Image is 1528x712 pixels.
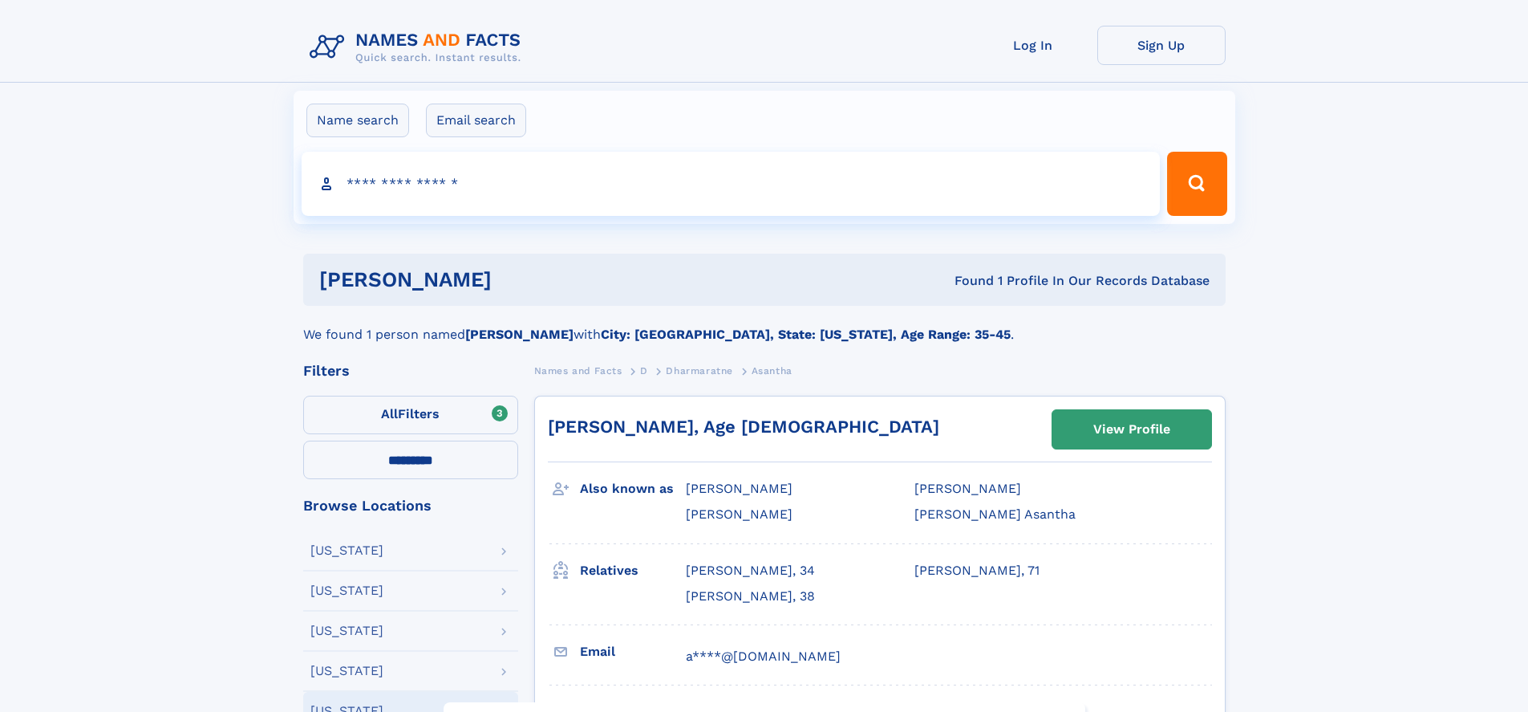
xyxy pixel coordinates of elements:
div: Filters [303,364,518,378]
b: [PERSON_NAME] [465,327,574,342]
h1: [PERSON_NAME] [319,270,723,290]
a: D [640,360,648,380]
a: [PERSON_NAME], Age [DEMOGRAPHIC_DATA] [548,417,939,437]
div: [US_STATE] [310,625,383,637]
b: City: [GEOGRAPHIC_DATA], State: [US_STATE], Age Range: 35-45 [601,327,1011,342]
div: Browse Locations [303,498,518,513]
label: Name search [306,104,409,137]
span: Asantha [752,365,792,376]
h3: Email [580,638,686,665]
div: [US_STATE] [310,544,383,557]
span: [PERSON_NAME] [686,507,792,522]
img: Logo Names and Facts [303,26,534,69]
div: [US_STATE] [310,584,383,597]
span: [PERSON_NAME] Asantha [914,507,1076,522]
label: Email search [426,104,526,137]
span: [PERSON_NAME] [914,481,1021,496]
label: Filters [303,396,518,434]
div: We found 1 person named with . [303,306,1226,344]
div: View Profile [1093,411,1170,448]
div: [US_STATE] [310,665,383,677]
span: D [640,365,648,376]
a: Names and Facts [534,360,622,380]
a: [PERSON_NAME], 38 [686,588,815,605]
a: View Profile [1052,410,1211,449]
a: Log In [969,26,1097,65]
a: Dharmaratne [666,360,733,380]
h3: Also known as [580,475,686,502]
button: Search Button [1167,152,1226,216]
a: [PERSON_NAME], 71 [914,562,1040,580]
div: Found 1 Profile In Our Records Database [723,272,1210,290]
span: All [381,406,398,421]
h3: Relatives [580,557,686,584]
input: search input [302,152,1161,216]
span: Dharmaratne [666,365,733,376]
span: [PERSON_NAME] [686,481,792,496]
a: Sign Up [1097,26,1226,65]
a: [PERSON_NAME], 34 [686,562,815,580]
